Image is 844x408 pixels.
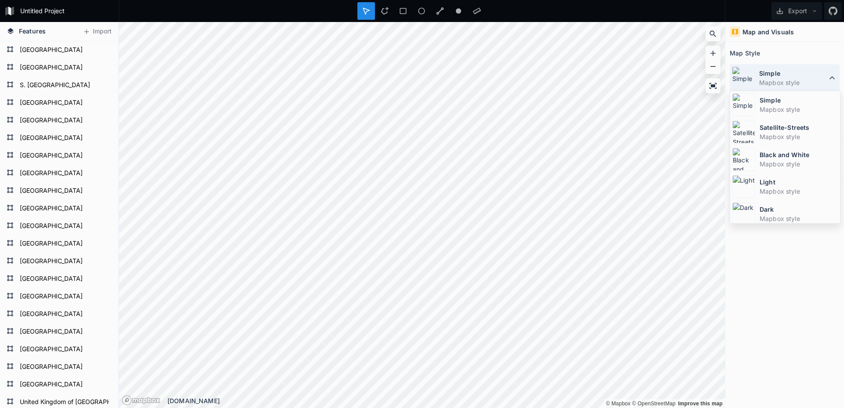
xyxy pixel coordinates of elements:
button: Export [771,2,822,20]
dt: Simple [760,96,838,105]
dd: Mapbox style [759,78,827,87]
a: Mapbox logo [122,395,160,405]
span: Features [19,26,46,36]
dt: Black and White [760,150,838,159]
dd: Mapbox style [760,214,838,223]
div: [DOMAIN_NAME] [167,396,725,405]
a: OpenStreetMap [632,401,676,407]
dd: Mapbox style [760,105,838,114]
img: Simple [732,93,755,116]
h4: Map and Visuals [742,27,794,37]
img: Simple [732,66,755,89]
dd: Mapbox style [760,159,838,169]
dt: Dark [760,205,838,214]
dd: Mapbox style [760,187,838,196]
h2: Map Style [730,46,760,60]
a: Map feedback [678,401,723,407]
dt: Light [760,177,838,187]
img: Light [732,175,755,198]
dt: Simple [759,69,827,78]
button: Import [78,25,116,39]
img: Satellite-Streets [732,121,755,143]
img: Dark [732,202,755,225]
dd: Mapbox style [760,132,838,141]
dt: Satellite-Streets [760,123,838,132]
a: Mapbox [606,401,630,407]
img: Black and White [732,148,755,171]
